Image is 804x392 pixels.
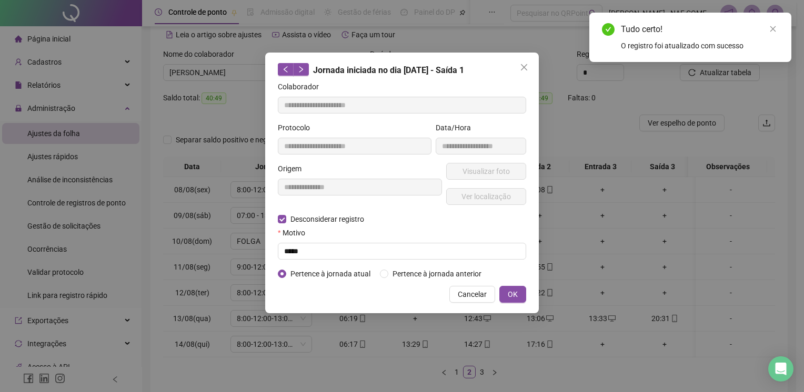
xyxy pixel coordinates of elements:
button: OK [499,286,526,303]
span: OK [508,288,518,300]
span: Cancelar [458,288,487,300]
span: right [297,66,305,73]
div: Jornada iniciada no dia [DATE] - Saída 1 [278,63,526,77]
span: left [282,66,289,73]
span: Pertence à jornada atual [286,268,375,280]
div: Open Intercom Messenger [768,356,793,381]
button: left [278,63,294,76]
button: Visualizar foto [446,163,526,180]
button: right [293,63,309,76]
button: Close [516,59,532,76]
span: check-circle [602,23,615,36]
label: Data/Hora [436,122,478,133]
label: Protocolo [278,122,317,133]
button: Cancelar [449,286,495,303]
span: close [769,25,777,33]
div: Tudo certo! [621,23,779,36]
a: Close [767,23,779,35]
label: Origem [278,163,308,174]
label: Colaborador [278,81,326,92]
span: close [520,63,528,71]
button: Ver localização [446,188,526,205]
span: Desconsiderar registro [286,213,368,225]
span: Pertence à jornada anterior [388,268,486,280]
label: Motivo [278,227,312,239]
div: O registro foi atualizado com sucesso [621,40,779,51]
